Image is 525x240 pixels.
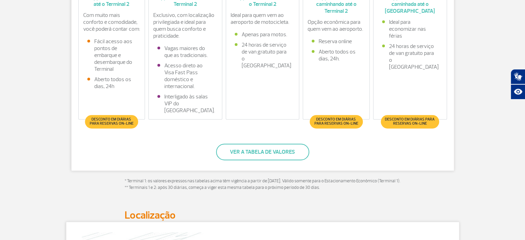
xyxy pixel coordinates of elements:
[125,209,401,222] h2: Localização
[83,12,140,32] p: Com muito mais conforto e comodidade, você poderá contar com:
[382,43,438,70] li: 24 horas de serviço de van gratuito para o [GEOGRAPHIC_DATA]
[216,144,309,160] button: Ver a tabela de valores
[511,84,525,99] button: Abrir recursos assistivos.
[312,48,361,62] li: Aberto todos os dias, 24h.
[157,93,213,114] li: Interligado às salas VIP do [GEOGRAPHIC_DATA].
[313,117,359,126] span: Desconto em diárias para reservas on-line
[308,19,365,32] p: Opção econômica para quem vem ao aeroporto.
[382,19,438,39] li: Ideal para economizar nas férias
[235,41,291,69] li: 24 horas de serviço de van gratuito para o [GEOGRAPHIC_DATA]
[87,76,136,90] li: Aberto todos os dias, 24h
[384,117,436,126] span: Desconto em diárias para reservas on-line
[125,178,401,191] p: * Terminal 1: os valores expressos nas tabelas acima têm vigência a partir de [DATE]. Válido some...
[157,62,213,90] li: Acesso direto ao Visa Fast Pass doméstico e internacional.
[511,69,525,84] button: Abrir tradutor de língua de sinais.
[87,38,136,73] li: Fácil acesso aos pontos de embarque e desembarque do Terminal
[157,45,213,59] li: Vagas maiores do que as tradicionais.
[153,12,217,39] p: Exclusivo, com localização privilegiada e ideal para quem busca conforto e praticidade.
[231,12,295,26] p: Ideal para quem vem ao aeroporto de motocicleta.
[511,69,525,99] div: Plugin de acessibilidade da Hand Talk.
[89,117,135,126] span: Desconto em diárias para reservas on-line
[235,31,291,38] li: Apenas para motos.
[312,38,361,45] li: Reserva online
